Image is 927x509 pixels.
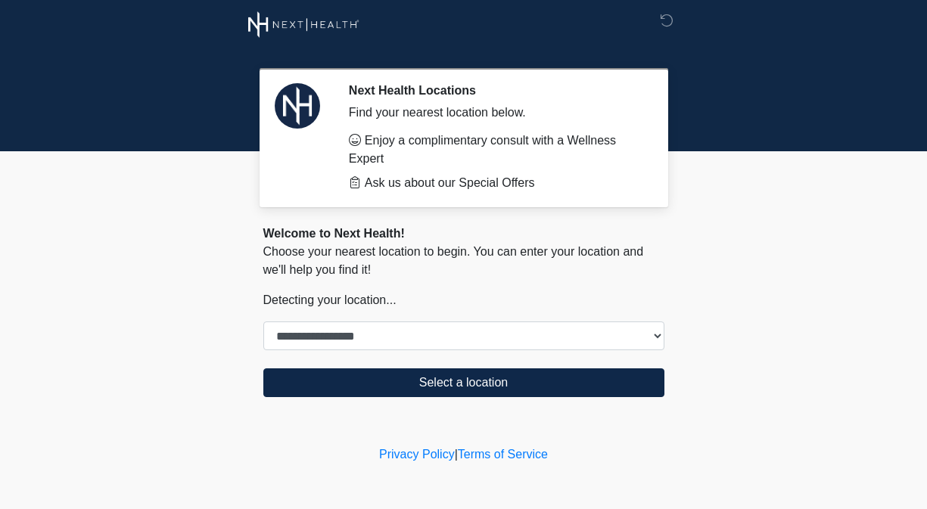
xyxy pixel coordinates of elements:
[379,448,455,461] a: Privacy Policy
[263,368,664,397] button: Select a location
[263,293,397,306] span: Detecting your location...
[458,448,548,461] a: Terms of Service
[275,83,320,129] img: Agent Avatar
[248,11,359,38] img: Next Health Wellness Logo
[349,174,642,192] li: Ask us about our Special Offers
[349,83,642,98] h2: Next Health Locations
[455,448,458,461] a: |
[263,225,664,243] div: Welcome to Next Health!
[349,132,642,168] li: Enjoy a complimentary consult with a Wellness Expert
[349,104,642,122] div: Find your nearest location below.
[263,245,644,276] span: Choose your nearest location to begin. You can enter your location and we'll help you find it!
